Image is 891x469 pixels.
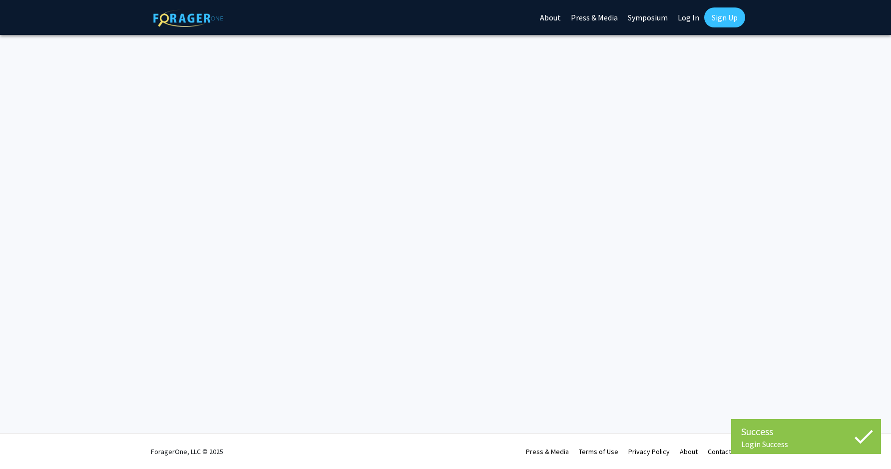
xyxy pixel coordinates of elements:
div: ForagerOne, LLC © 2025 [151,434,223,469]
a: About [680,447,698,456]
a: Privacy Policy [628,447,670,456]
div: Login Success [741,439,871,449]
a: Contact Us [708,447,740,456]
img: ForagerOne Logo [153,9,223,27]
a: Sign Up [704,7,745,27]
a: Press & Media [526,447,569,456]
div: Success [741,424,871,439]
a: Terms of Use [579,447,618,456]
